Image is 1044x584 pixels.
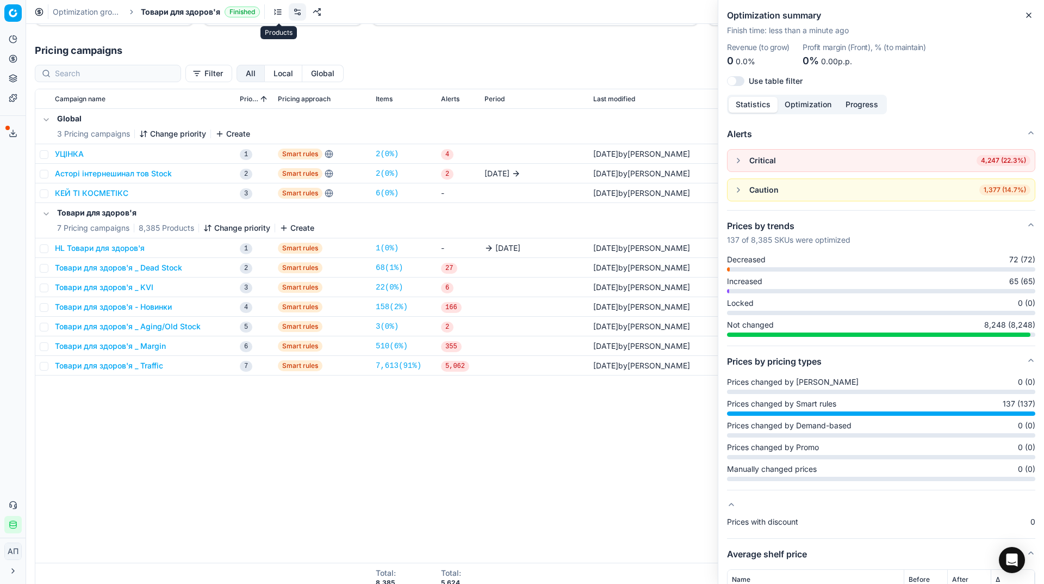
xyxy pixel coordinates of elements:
[727,517,798,527] span: Prices with discount
[727,119,1035,149] button: Alerts
[1018,442,1035,453] span: 0 (0)
[727,420,852,431] span: Prices changed by Demand-based
[593,322,618,331] span: [DATE]
[484,95,505,103] span: Period
[376,360,421,371] a: 7,613(91%)
[55,188,128,199] button: КЕЙ ТІ КОСМЕТІКС
[593,188,690,199] div: by [PERSON_NAME]
[1018,298,1035,309] span: 0 (0)
[53,7,122,17] a: Optimization groups
[593,302,618,311] span: [DATE]
[593,360,690,371] div: by [PERSON_NAME]
[749,77,803,85] label: Use table filter
[441,341,462,352] span: 355
[441,169,453,180] span: 2
[258,94,269,104] button: Sorted by Priority ascending
[441,95,459,103] span: Alerts
[55,243,145,254] button: HL Товари для здоров'я
[376,302,408,312] a: 158(2%)
[727,149,1035,210] div: Alerts
[55,262,182,273] button: Товари для здоров'я _ Dead Stock
[1009,276,1035,287] span: 65 (65)
[441,361,469,372] span: 5,062
[441,322,453,333] span: 2
[727,25,1035,36] p: Finish time : less than a minute ago
[376,243,399,254] a: 1(0%)
[278,321,322,332] span: Smart rules
[437,238,480,258] td: -
[141,7,260,17] span: Товари для здоров'яFinished
[441,149,453,160] span: 4
[441,568,461,579] div: Total :
[1003,398,1035,409] span: 137 (137)
[593,262,690,273] div: by [PERSON_NAME]
[593,149,618,158] span: [DATE]
[376,568,396,579] div: Total :
[376,321,399,332] a: 3(0%)
[240,302,252,313] span: 4
[55,282,153,293] button: Товари для здоров'я _ KVI
[1030,517,1035,527] span: 0
[237,65,265,82] button: all
[279,223,314,233] button: Create
[1018,377,1035,388] span: 0 (0)
[727,377,859,388] span: Prices changed by [PERSON_NAME]
[952,575,968,584] span: After
[593,282,690,293] div: by [PERSON_NAME]
[376,149,399,159] a: 2(0%)
[838,97,885,113] button: Progress
[376,341,408,352] a: 510(6%)
[821,57,852,66] span: 0.00p.p.
[727,377,1035,490] div: Prices by pricing types
[278,282,322,293] span: Smart rules
[240,243,252,254] span: 1
[727,539,1035,569] button: Average shelf price
[57,128,130,139] span: 3 Pricing campaigns
[727,235,850,245] p: 137 of 8,385 SKUs were optimized
[593,149,690,159] div: by [PERSON_NAME]
[57,223,129,233] span: 7 Pricing campaigns
[803,55,819,66] span: 0%
[437,183,480,203] td: -
[984,319,1035,330] span: 8,248 (8,248)
[278,302,322,312] span: Smart rules
[996,575,1000,584] span: ∆
[484,168,509,179] span: [DATE]
[240,341,252,352] span: 6
[278,360,322,371] span: Smart rules
[593,243,618,253] span: [DATE]
[278,95,331,103] span: Pricing approach
[593,341,618,351] span: [DATE]
[240,169,252,180] span: 2
[265,65,302,82] button: local
[593,263,618,272] span: [DATE]
[727,44,790,51] dt: Revenue (to grow)
[278,262,322,273] span: Smart rules
[593,188,618,198] span: [DATE]
[55,321,201,332] button: Товари для здоров'я _ Aging/Old Stock
[55,302,172,312] button: Товари для здоров'я - Новинки
[57,207,314,218] h5: Товари для здоров'я
[727,276,762,287] span: Increased
[441,302,462,313] span: 166
[26,43,1044,58] h1: Pricing campaigns
[225,7,260,17] span: Finished
[376,168,399,179] a: 2(0%)
[55,149,84,159] button: УЦІНКА
[727,254,1035,346] div: Prices by trends137 of 8,385 SKUs were optimized
[593,169,618,178] span: [DATE]
[593,302,690,312] div: by [PERSON_NAME]
[593,243,690,254] div: by [PERSON_NAME]
[215,128,250,139] button: Create
[5,543,21,560] span: АП
[593,321,690,332] div: by [PERSON_NAME]
[727,442,819,453] span: Prices changed by Promo
[727,254,766,265] span: Decreased
[55,68,174,79] input: Search
[727,9,1035,22] h2: Optimization summary
[57,113,250,124] h5: Global
[376,282,403,293] a: 22(0%)
[1018,420,1035,431] span: 0 (0)
[240,282,252,293] span: 3
[909,575,930,584] span: Before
